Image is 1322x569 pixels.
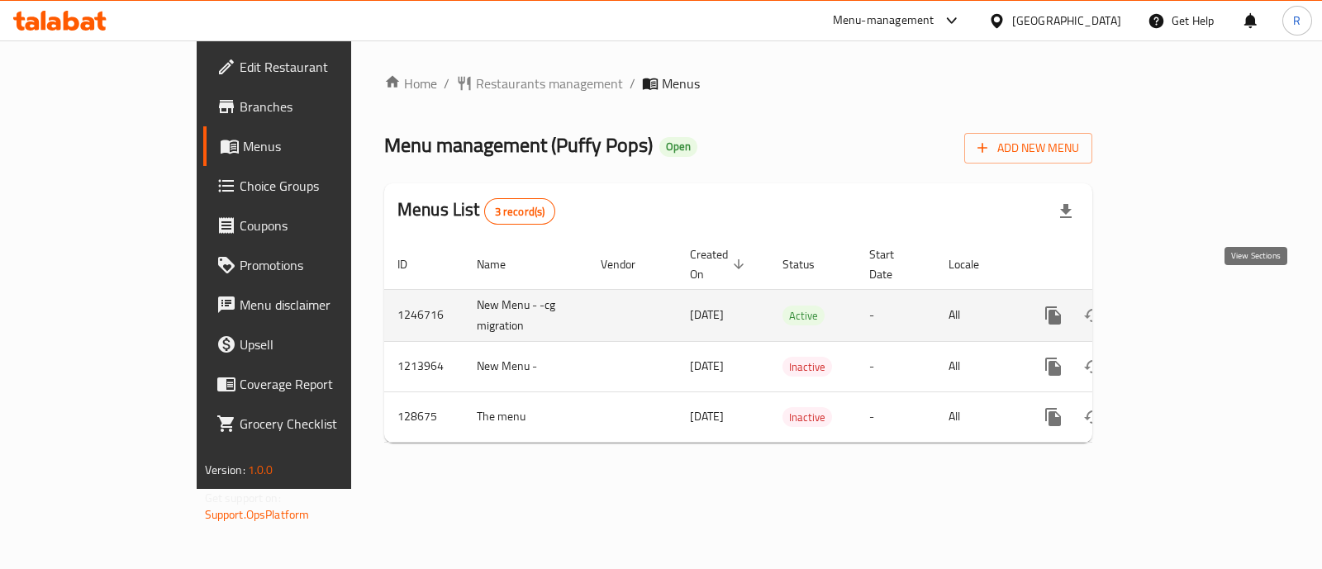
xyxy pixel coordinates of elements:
span: Branches [240,97,404,116]
td: The menu [464,391,587,442]
div: [GEOGRAPHIC_DATA] [1012,12,1121,30]
th: Actions [1020,239,1205,290]
span: Menus [662,73,700,93]
span: ID [397,254,429,274]
span: Promotions [240,255,404,275]
button: Change Status [1073,397,1113,437]
td: All [935,289,1020,341]
td: 1213964 [384,341,464,391]
a: Restaurants management [456,73,623,93]
span: Menu disclaimer [240,295,404,315]
span: Upsell [240,334,404,354]
span: Created On [690,244,749,284]
a: Grocery Checklist [203,404,417,443]
li: / [630,73,635,93]
td: New Menu - -cg migration [464,289,587,341]
a: Promotions [203,245,417,285]
button: Add New Menu [964,133,1092,164]
a: Coupons [203,206,417,245]
span: Inactive [782,408,832,427]
span: [DATE] [690,304,724,325]
button: more [1034,296,1073,335]
button: Change Status [1073,296,1113,335]
span: 1.0.0 [248,459,273,481]
td: New Menu - [464,341,587,391]
li: / [444,73,449,93]
span: Edit Restaurant [240,57,404,77]
span: [DATE] [690,405,724,427]
span: Menus [243,136,404,156]
span: [DATE] [690,355,724,377]
div: Total records count [484,198,556,225]
span: Name [477,254,527,274]
a: Support.OpsPlatform [205,504,310,525]
td: 128675 [384,391,464,442]
a: Choice Groups [203,166,417,206]
table: enhanced table [384,239,1205,443]
td: 1246716 [384,289,464,341]
div: Inactive [782,357,832,377]
span: Grocery Checklist [240,414,404,434]
span: Open [659,140,697,154]
span: Choice Groups [240,176,404,196]
span: Start Date [869,244,915,284]
a: Coverage Report [203,364,417,404]
span: Version: [205,459,245,481]
span: Menu management ( Puffy Pops ) [384,126,653,164]
button: more [1034,397,1073,437]
span: Coupons [240,216,404,235]
a: Menus [203,126,417,166]
span: Add New Menu [977,138,1079,159]
span: 3 record(s) [485,204,555,220]
a: Menu disclaimer [203,285,417,325]
button: more [1034,347,1073,386]
div: Inactive [782,407,832,427]
span: Coverage Report [240,374,404,394]
div: Export file [1046,192,1086,231]
span: Inactive [782,358,832,377]
td: All [935,391,1020,442]
a: Upsell [203,325,417,364]
td: - [856,391,935,442]
button: Change Status [1073,347,1113,386]
div: Open [659,137,697,157]
span: Locale [949,254,1001,274]
td: All [935,341,1020,391]
a: Branches [203,87,417,126]
td: - [856,289,935,341]
h2: Menus List [397,197,555,225]
span: Active [782,306,825,325]
a: Edit Restaurant [203,47,417,87]
nav: breadcrumb [384,73,1092,93]
div: Menu-management [833,11,934,31]
span: R [1293,12,1301,30]
span: Status [782,254,836,274]
span: Get support on: [205,487,281,509]
td: - [856,341,935,391]
span: Restaurants management [476,73,623,93]
span: Vendor [601,254,657,274]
